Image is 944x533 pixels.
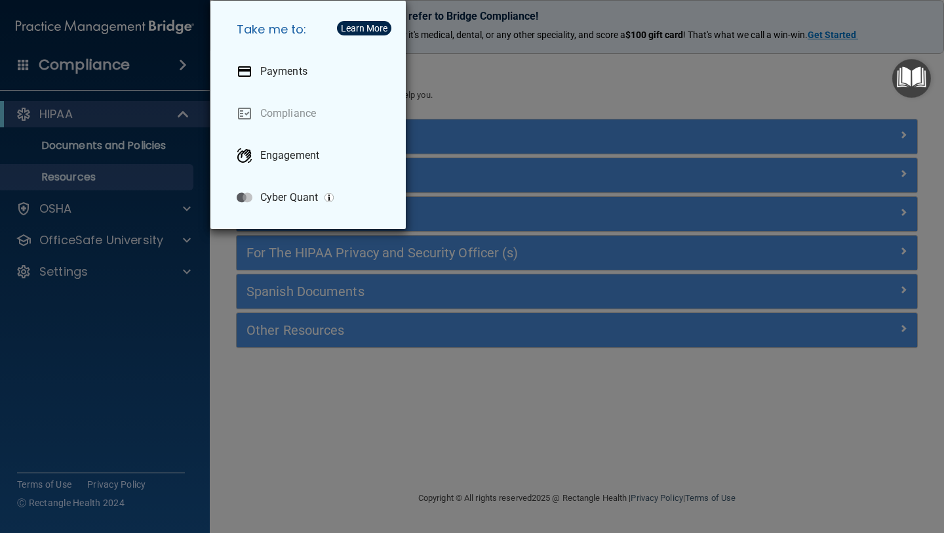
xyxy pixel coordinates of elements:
[226,95,395,132] a: Compliance
[337,21,391,35] button: Learn More
[226,11,395,48] h5: Take me to:
[341,24,387,33] div: Learn More
[260,191,318,204] p: Cyber Quant
[226,53,395,90] a: Payments
[260,149,319,162] p: Engagement
[260,65,307,78] p: Payments
[226,137,395,174] a: Engagement
[226,179,395,216] a: Cyber Quant
[892,59,931,98] button: Open Resource Center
